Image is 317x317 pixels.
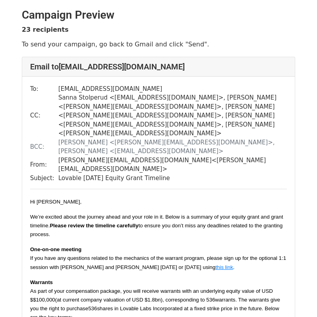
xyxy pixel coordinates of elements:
span: to ensure you don’t miss any deadlines related to the granting process. [30,223,284,237]
span: We’re excited about the journey ahead and your role in it. Below is a summary of your equity gran... [30,214,285,229]
h4: Email to [EMAIL_ADDRESS][DOMAIN_NAME] [30,62,287,71]
td: [PERSON_NAME][EMAIL_ADDRESS][DOMAIN_NAME] < [PERSON_NAME][EMAIL_ADDRESS][DOMAIN_NAME] > [58,156,287,174]
td: [EMAIL_ADDRESS][DOMAIN_NAME] [58,85,287,94]
span: As part of your compensation package, you will receive warrants with an underlying equity value o... [30,288,274,303]
td: From: [30,156,58,174]
span: (at current company valuation of USD $1.8bn), corresponding to 536 [55,297,215,303]
h2: Campaign Preview [22,8,295,22]
span: 536 [88,305,97,311]
span: Please review the timeline carefully [50,223,139,229]
td: [PERSON_NAME] < [PERSON_NAME][EMAIL_ADDRESS][DOMAIN_NAME] >, [PERSON_NAME] < [EMAIL_ADDRESS][DOMA... [58,138,287,156]
td: Lovable [DATE] Equity Grant Timeline [58,174,287,183]
td: Subject: [30,174,58,183]
span: If you have any questions related to the mechanics of the warrant program, please sign up for the... [30,255,288,270]
p: To send your campaign, go back to Gmail and click "Send". [22,40,295,48]
span: Warrants [30,279,53,285]
span: One-on-one meeting [30,246,82,252]
td: CC: [30,93,58,138]
span: warrants. The warrants give you the right to purchase [30,297,282,311]
span: . [233,264,235,270]
td: BCC: [30,138,58,156]
td: Sanna Stolperud < [EMAIL_ADDRESS][DOMAIN_NAME] >, [PERSON_NAME] < [PERSON_NAME][EMAIL_ADDRESS][DO... [58,93,287,138]
strong: 23 recipients [22,26,69,33]
span: , [80,199,82,205]
a: this link [216,263,233,271]
td: To: [30,85,58,94]
span: Hi [PERSON_NAME] [30,199,80,205]
span: this link [216,264,233,270]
